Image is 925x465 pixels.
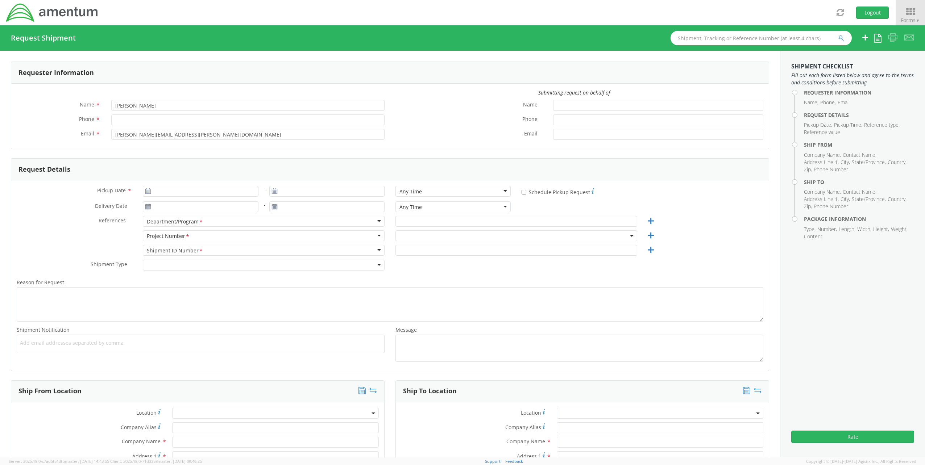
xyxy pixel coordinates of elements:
[804,129,840,136] li: Reference value
[505,424,541,431] span: Company Alias
[506,438,545,445] span: Company Name
[804,203,812,210] li: Zip
[523,101,538,109] span: Name
[856,7,889,19] button: Logout
[804,151,841,159] li: Company Name
[5,3,99,23] img: dyn-intl-logo-049831509241104b2a82.png
[804,179,914,185] h4: Ship To
[804,142,914,147] h4: Ship From
[9,458,109,464] span: Server: 2025.18.0-c7ad5f513fb
[18,387,82,395] h3: Ship From Location
[852,159,886,166] li: State/Province
[804,112,914,118] h4: Request Details
[399,204,422,211] div: Any Time
[804,216,914,222] h4: Package Information
[806,458,916,464] span: Copyright © [DATE]-[DATE] Agistix Inc., All Rights Reserved
[122,438,161,445] span: Company Name
[18,69,94,76] h3: Requester Information
[814,203,848,210] li: Phone Number
[838,99,850,106] li: Email
[804,226,816,233] li: Type
[485,458,501,464] a: Support
[147,247,203,255] div: Shipment ID Number
[399,188,422,195] div: Any Time
[20,339,381,347] span: Add email addresses separated by comma
[18,166,70,173] h3: Request Details
[80,101,94,108] span: Name
[158,458,202,464] span: master, [DATE] 09:46:25
[121,424,157,431] span: Company Alias
[521,409,541,416] span: Location
[524,130,538,138] span: Email
[804,99,818,106] li: Name
[99,217,126,224] span: References
[873,226,889,233] li: Height
[804,233,822,240] li: Content
[136,409,157,416] span: Location
[888,196,907,203] li: Country
[95,202,127,211] span: Delivery Date
[132,453,157,460] span: Address 1
[841,196,850,203] li: City
[804,121,832,129] li: Pickup Date
[522,190,526,194] input: Schedule Pickup Request
[522,187,594,196] label: Schedule Pickup Request
[79,116,94,122] span: Phone
[522,116,538,124] span: Phone
[81,130,94,137] span: Email
[671,31,852,45] input: Shipment, Tracking or Reference Number (at least 4 chars)
[839,226,855,233] li: Length
[901,17,920,24] span: Forms
[91,261,127,269] span: Shipment Type
[97,187,126,194] span: Pickup Date
[147,232,190,240] div: Project Number
[820,99,836,106] li: Phone
[843,188,876,196] li: Contact Name
[17,279,64,286] span: Reason for Request
[864,121,900,129] li: Reference type
[804,188,841,196] li: Company Name
[110,458,202,464] span: Client: 2025.18.0-71d3358
[857,226,871,233] li: Width
[791,431,914,443] button: Rate
[804,196,839,203] li: Address Line 1
[11,34,76,42] h4: Request Shipment
[65,458,109,464] span: master, [DATE] 14:43:55
[891,226,908,233] li: Weight
[817,226,837,233] li: Number
[147,218,203,226] div: Department/Program
[791,72,914,86] span: Fill out each form listed below and agree to the terms and conditions before submitting
[888,159,907,166] li: Country
[841,159,850,166] li: City
[538,89,610,96] i: Submitting request on behalf of
[505,458,523,464] a: Feedback
[804,159,839,166] li: Address Line 1
[834,121,862,129] li: Pickup Time
[916,17,920,24] span: ▼
[804,166,812,173] li: Zip
[791,63,914,70] h3: Shipment Checklist
[17,326,70,333] span: Shipment Notification
[843,151,876,159] li: Contact Name
[804,90,914,95] h4: Requester Information
[852,196,886,203] li: State/Province
[814,166,848,173] li: Phone Number
[403,387,457,395] h3: Ship To Location
[395,326,417,333] span: Message
[517,453,541,460] span: Address 1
